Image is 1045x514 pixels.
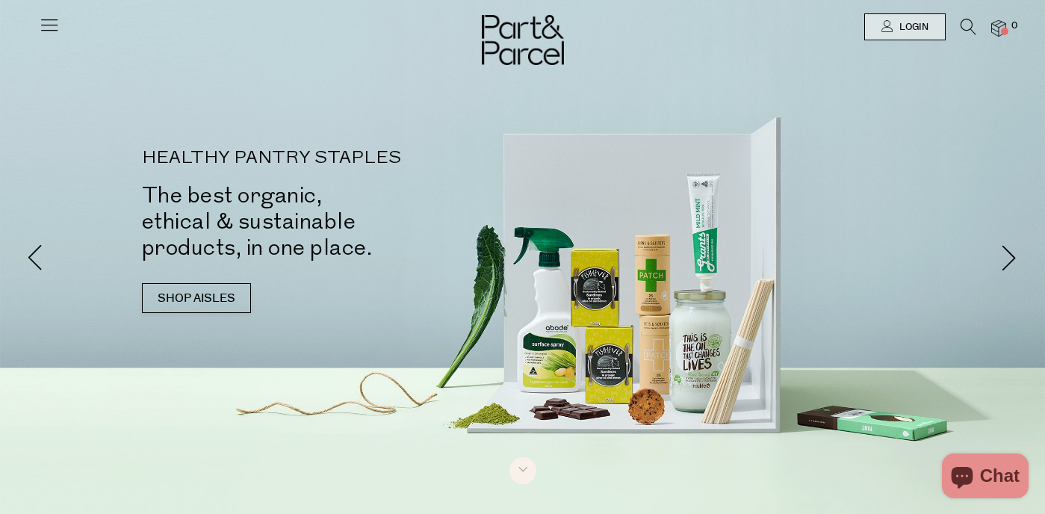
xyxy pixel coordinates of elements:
[482,15,564,65] img: Part&Parcel
[142,149,545,167] p: HEALTHY PANTRY STAPLES
[864,13,946,40] a: Login
[1008,19,1021,33] span: 0
[937,453,1033,502] inbox-online-store-chat: Shopify online store chat
[142,283,251,313] a: SHOP AISLES
[142,182,545,261] h2: The best organic, ethical & sustainable products, in one place.
[991,20,1006,36] a: 0
[896,21,928,34] span: Login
